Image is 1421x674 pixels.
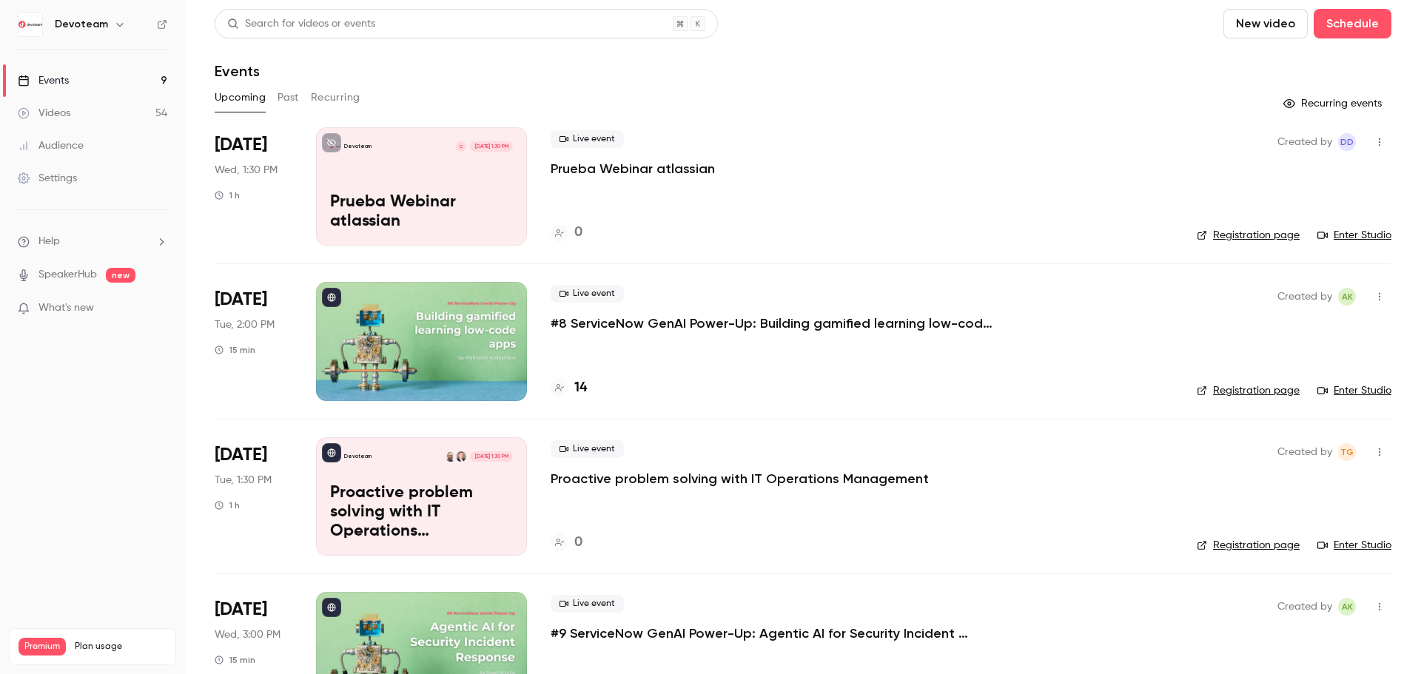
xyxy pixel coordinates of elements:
[278,86,299,109] button: Past
[311,86,360,109] button: Recurring
[19,638,66,656] span: Premium
[215,627,280,642] span: Wed, 3:00 PM
[215,163,278,178] span: Wed, 1:30 PM
[215,437,292,556] div: Oct 14 Tue, 1:30 PM (Europe/Prague)
[1340,133,1354,151] span: DD
[215,344,255,356] div: 15 min
[455,141,467,152] div: C
[1317,383,1391,398] a: Enter Studio
[55,17,108,32] h6: Devoteam
[215,86,266,109] button: Upcoming
[1197,538,1300,553] a: Registration page
[316,437,527,556] a: Proactive problem solving with IT Operations ManagementDevoteamMilan KrčmářGrzegorz Wilk[DATE] 1:...
[551,314,995,332] a: #8 ServiceNow GenAI Power-Up: Building gamified learning low-code apps
[18,73,69,88] div: Events
[75,641,167,653] span: Plan usage
[18,138,84,153] div: Audience
[1277,288,1332,306] span: Created by
[215,189,240,201] div: 1 h
[551,285,624,303] span: Live event
[215,499,240,511] div: 1 h
[1342,288,1353,306] span: AK
[1338,133,1356,151] span: Daniel Duarte
[215,62,260,80] h1: Events
[1277,133,1332,151] span: Created by
[551,130,624,148] span: Live event
[1277,92,1391,115] button: Recurring events
[215,443,267,467] span: [DATE]
[215,127,292,246] div: Sep 24 Wed, 1:30 PM (Europe/Madrid)
[215,473,272,488] span: Tue, 1:30 PM
[470,141,512,152] span: [DATE] 1:30 PM
[344,453,372,460] p: Devoteam
[574,378,587,398] h4: 14
[551,160,715,178] a: Prueba Webinar atlassian
[330,484,513,541] p: Proactive problem solving with IT Operations Management
[551,378,587,398] a: 14
[316,127,527,246] a: Prueba Webinar atlassianDevoteamC[DATE] 1:30 PMPrueba Webinar atlassian
[551,470,929,488] a: Proactive problem solving with IT Operations Management
[150,302,167,315] iframe: Noticeable Trigger
[1342,598,1353,616] span: AK
[106,268,135,283] span: new
[215,598,267,621] span: [DATE]
[551,223,582,243] a: 0
[1338,598,1356,616] span: Adrianna Kielin
[38,267,97,283] a: SpeakerHub
[445,451,455,462] img: Grzegorz Wilk
[470,451,512,462] span: [DATE] 1:30 PM
[18,106,70,121] div: Videos
[1317,228,1391,243] a: Enter Studio
[551,624,995,642] a: #9 ServiceNow GenAI Power-Up: Agentic AI for Security Incident Response
[38,300,94,316] span: What's new
[38,234,60,249] span: Help
[344,143,372,150] p: Devoteam
[1314,9,1391,38] button: Schedule
[215,133,267,157] span: [DATE]
[215,282,292,400] div: Sep 30 Tue, 2:00 PM (Europe/Amsterdam)
[1317,538,1391,553] a: Enter Studio
[1338,443,1356,461] span: Tereza Gáliková
[1277,443,1332,461] span: Created by
[1340,443,1354,461] span: TG
[1223,9,1308,38] button: New video
[1277,598,1332,616] span: Created by
[551,595,624,613] span: Live event
[215,654,255,666] div: 15 min
[330,193,513,232] p: Prueba Webinar atlassian
[456,451,466,462] img: Milan Krčmář
[227,16,375,32] div: Search for videos or events
[1338,288,1356,306] span: Adrianna Kielin
[19,13,42,36] img: Devoteam
[18,234,167,249] li: help-dropdown-opener
[1197,228,1300,243] a: Registration page
[18,171,77,186] div: Settings
[551,533,582,553] a: 0
[574,223,582,243] h4: 0
[215,288,267,311] span: [DATE]
[551,440,624,458] span: Live event
[1197,383,1300,398] a: Registration page
[215,317,275,332] span: Tue, 2:00 PM
[574,533,582,553] h4: 0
